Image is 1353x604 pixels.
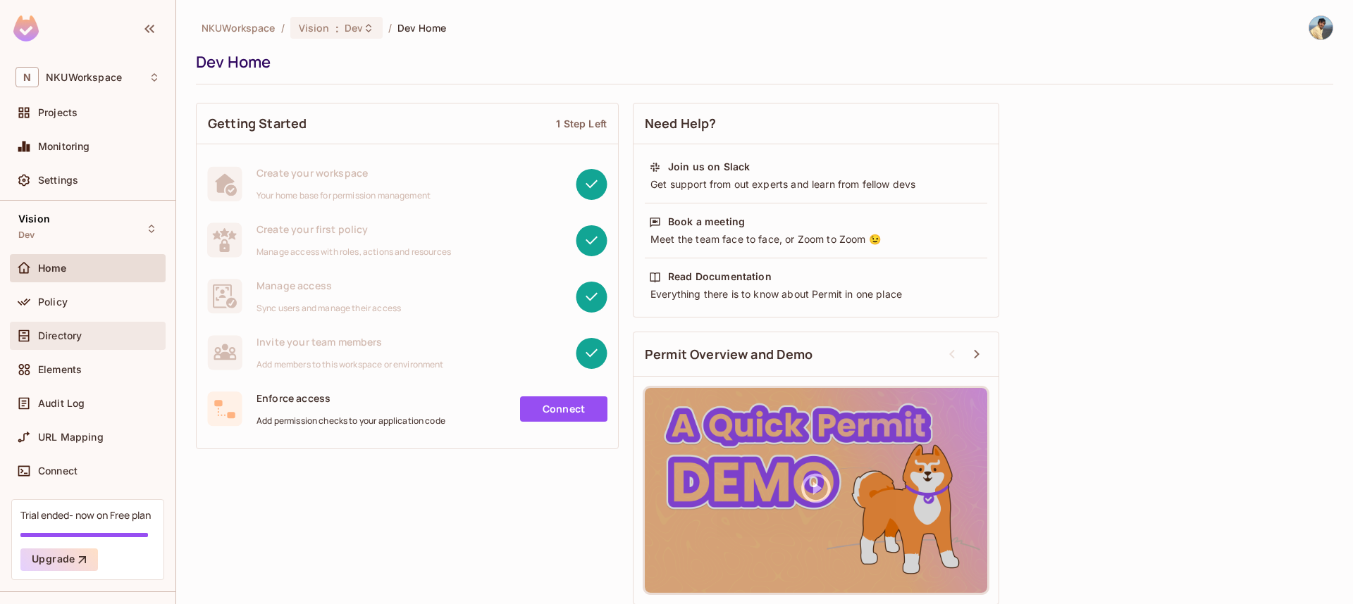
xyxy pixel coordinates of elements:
span: Elements [38,364,82,375]
div: Meet the team face to face, or Zoom to Zoom 😉 [649,232,983,246]
li: / [281,21,285,34]
span: Projects [38,107,78,118]
span: Home [38,263,67,274]
span: Vision [299,21,330,34]
button: Upgrade [20,548,98,571]
div: 1 Step Left [556,117,607,130]
li: / [388,21,392,34]
span: Monitoring [38,141,90,152]
span: Audit Log [38,398,85,409]
span: URL Mapping [38,432,104,443]
span: Connect [38,465,78,477]
span: Workspace: NKUWorkspace [46,72,122,83]
div: Get support from out experts and learn from fellow devs [649,177,983,191]
span: Create your first policy [257,222,451,236]
span: Permit Overview and Demo [645,346,813,363]
img: Nitin Kumar [1309,16,1333,39]
span: Manage access [257,279,401,292]
span: Policy [38,296,68,308]
span: Getting Started [208,115,307,132]
div: Everything there is to know about Permit in one place [649,287,983,301]
span: Dev [345,21,363,34]
div: Book a meeting [668,215,745,229]
span: Create your workspace [257,166,431,180]
img: SReyMgAAAABJRU5ErkJggg== [13,15,39,42]
span: Enforce access [257,391,445,405]
div: Trial ended- now on Free plan [20,508,151,522]
a: Connect [520,396,607,422]
span: Directory [38,330,82,341]
div: Read Documentation [668,270,772,284]
span: Manage access with roles, actions and resources [257,246,451,258]
span: Add permission checks to your application code [257,415,445,427]
span: Add members to this workspace or environment [257,359,444,370]
span: Sync users and manage their access [257,303,401,314]
span: Dev Home [397,21,446,34]
span: : [335,23,340,34]
span: Need Help? [645,115,717,132]
span: Invite your team members [257,335,444,348]
span: N [16,67,39,87]
div: Dev Home [196,51,1326,73]
div: Join us on Slack [668,160,750,174]
span: Dev [18,229,35,241]
span: Settings [38,175,78,186]
span: Vision [18,213,50,225]
span: the active workspace [202,21,276,34]
span: Your home base for permission management [257,190,431,201]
